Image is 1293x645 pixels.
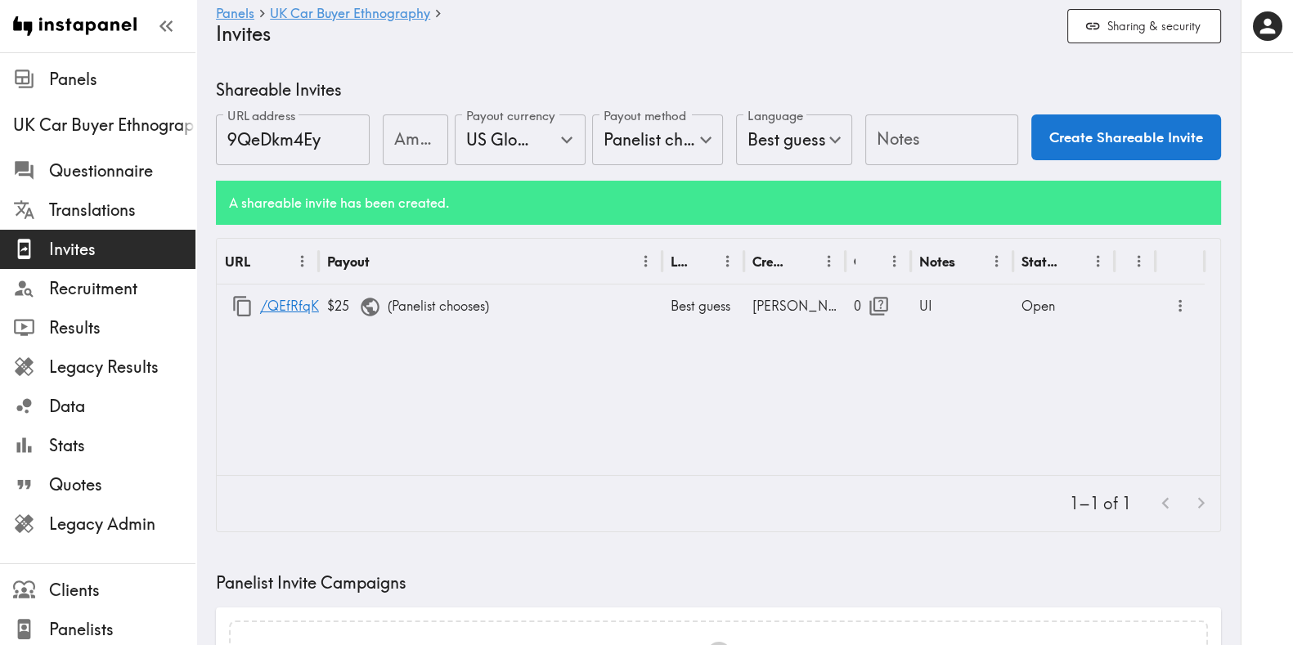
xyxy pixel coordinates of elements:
a: Panels [216,7,254,22]
button: Menu [290,249,315,274]
button: Menu [633,249,658,274]
button: Menu [1126,249,1152,274]
h5: Shareable Invites [216,78,1221,101]
a: UK Car Buyer Ethnography [270,7,430,22]
div: 0 [854,285,903,327]
h5: Panelist Invite Campaigns [216,571,1221,594]
div: Creator [752,253,790,270]
button: Menu [1085,249,1111,274]
span: Legacy Admin [49,513,195,535]
a: /QEfRfqKqL [260,285,333,327]
div: Panelist chooses [592,114,723,165]
span: Results [49,316,195,339]
span: Quotes [49,473,195,496]
h4: Invites [216,22,1054,46]
div: Opens [854,253,855,270]
span: Data [49,395,195,418]
div: Open [1013,284,1116,327]
button: Sort [252,249,277,274]
button: Menu [715,249,740,274]
span: $25 [327,298,388,314]
button: Sort [957,249,982,274]
button: Menu [816,249,842,274]
div: URL [225,253,250,270]
button: Sort [371,249,397,274]
div: Best guess [662,284,744,327]
span: Questionnaire [49,159,195,182]
label: URL address [227,107,296,125]
span: Invites [49,238,195,261]
span: Panels [49,68,195,91]
span: Translations [49,199,195,222]
button: Sort [1125,249,1150,274]
button: Sort [857,249,882,274]
button: Sort [792,249,817,274]
span: Clients [49,579,195,602]
h6: A shareable invite has been created. [229,194,1208,212]
button: Sort [1061,249,1086,274]
label: Language [748,107,803,125]
button: Menu [882,249,907,274]
div: Language [671,253,689,270]
button: Sort [689,249,715,274]
label: Payout method [604,107,686,125]
p: 1–1 of 1 [1070,492,1131,515]
button: Menu [984,249,1009,274]
button: Create Shareable Invite [1031,114,1221,160]
div: Notes [919,253,955,270]
span: Recruitment [49,277,195,300]
div: ( Panelist chooses ) [319,284,662,327]
button: more [1167,293,1194,320]
label: Payout currency [466,107,555,125]
span: Panelists [49,618,195,641]
span: Stats [49,434,195,457]
span: UK Car Buyer Ethnography [13,114,195,137]
div: [PERSON_NAME] [744,284,846,327]
div: UI [911,284,1013,327]
button: Open [554,127,579,152]
button: Sharing & security [1067,9,1221,44]
div: Best guess [736,114,852,165]
div: Payout [327,253,370,270]
div: Status [1021,253,1059,270]
span: Legacy Results [49,356,195,378]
